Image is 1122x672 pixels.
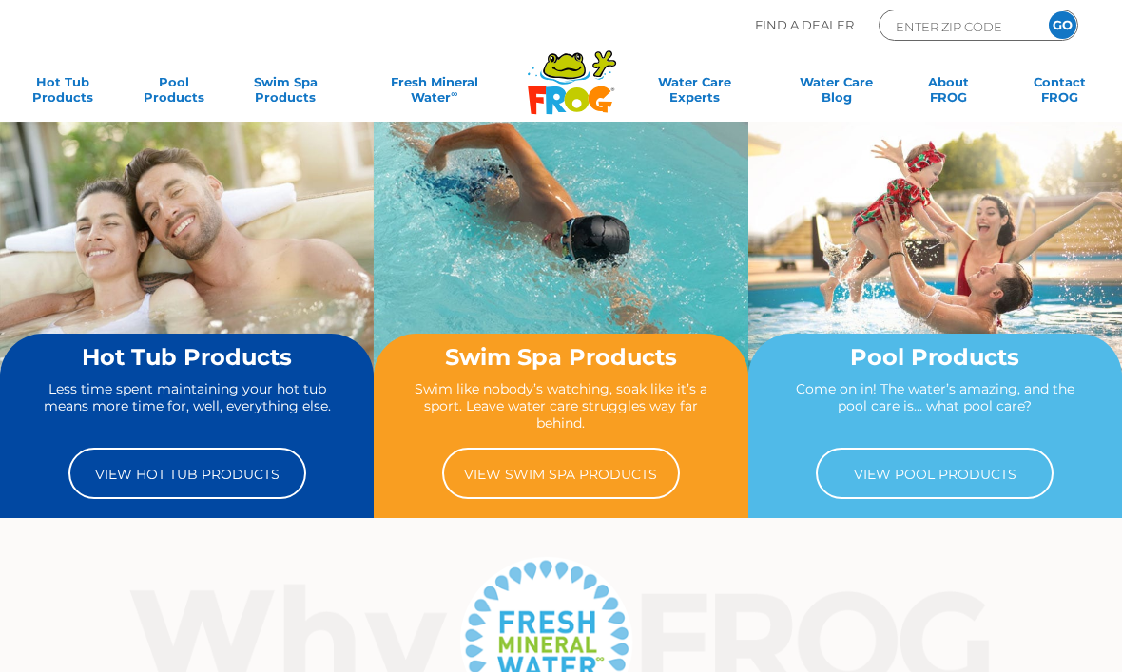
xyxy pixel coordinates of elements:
a: PoolProducts [130,74,217,112]
a: View Swim Spa Products [442,448,680,499]
p: Swim like nobody’s watching, soak like it’s a sport. Leave water care struggles way far behind. [413,380,708,432]
h2: Swim Spa Products [413,345,708,370]
h2: Pool Products [787,345,1083,370]
sup: ∞ [451,88,457,99]
input: GO [1049,11,1076,39]
a: Hot TubProducts [19,74,106,112]
h2: Hot Tub Products [39,345,335,370]
input: Zip Code Form [894,15,1022,37]
a: AboutFROG [905,74,992,112]
img: home-banner-pool-short [748,122,1122,401]
a: Fresh MineralWater∞ [354,74,515,112]
a: View Pool Products [816,448,1054,499]
a: Water CareExperts [621,74,768,112]
a: View Hot Tub Products [68,448,306,499]
p: Less time spent maintaining your hot tub means more time for, well, everything else. [39,380,335,432]
a: Water CareBlog [793,74,880,112]
a: Swim SpaProducts [242,74,329,112]
p: Find A Dealer [755,10,854,41]
a: ContactFROG [1016,74,1103,112]
p: Come on in! The water’s amazing, and the pool care is… what pool care? [787,380,1083,432]
img: home-banner-swim-spa-short [374,122,747,401]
